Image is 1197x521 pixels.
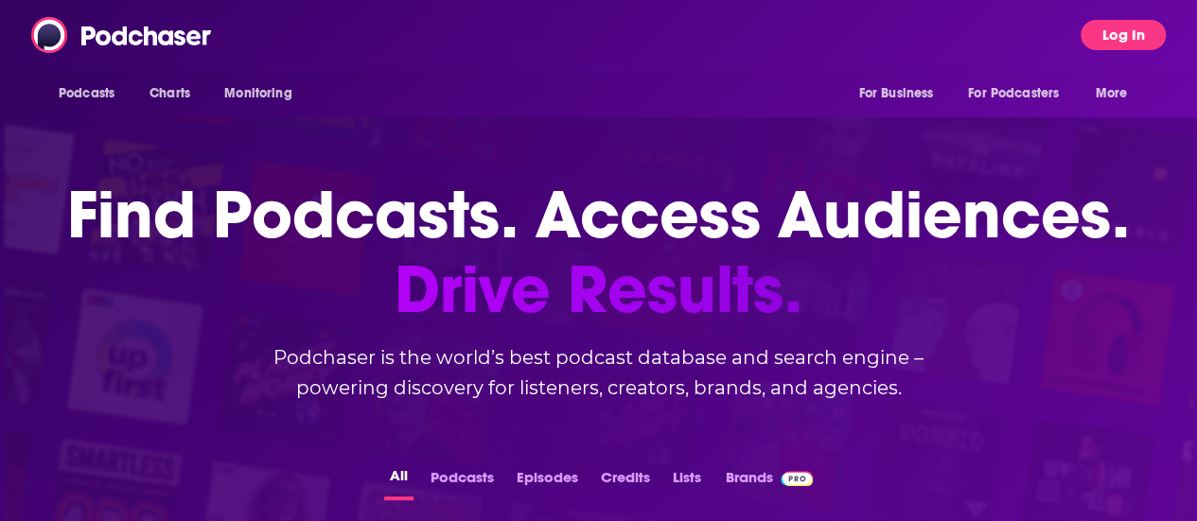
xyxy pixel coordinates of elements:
span: For Business [858,80,933,107]
button: Episodes [511,463,584,500]
button: All [384,463,414,500]
button: open menu [956,76,1086,112]
span: Podcasts [59,80,114,107]
button: open menu [211,76,316,112]
button: Lists [667,463,707,500]
button: open menu [845,76,957,112]
button: Credits [595,463,656,500]
button: Log In [1081,20,1166,50]
img: Podchaser Pro [781,471,814,486]
span: Monitoring [224,80,291,107]
h2: Podchaser is the world’s best podcast database and search engine – powering discovery for listene... [220,342,977,403]
h1: Find Podcasts. Access Audiences. [67,178,1130,327]
a: BrandsPodchaser Pro [726,463,814,500]
img: Podchaser - Follow, Share and Rate Podcasts [31,17,213,53]
span: For Podcasters [968,80,1059,107]
span: More [1096,80,1128,107]
button: open menu [1083,76,1152,112]
span: Drive Results. [67,252,1130,327]
span: Charts [150,80,190,107]
a: Charts [137,76,202,112]
button: open menu [45,76,139,112]
button: Podcasts [425,463,500,500]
